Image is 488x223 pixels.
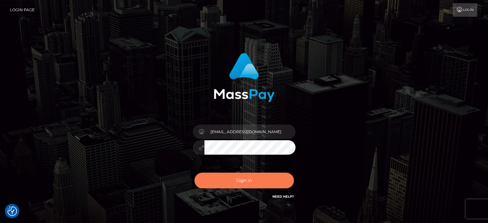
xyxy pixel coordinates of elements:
img: MassPay Login [214,53,275,102]
a: Need Help? [272,194,294,199]
input: Username... [204,124,295,139]
a: Login [453,3,477,17]
a: Login Page [10,3,35,17]
button: Sign in [194,173,294,188]
img: Revisit consent button [7,206,17,216]
button: Consent Preferences [7,206,17,216]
